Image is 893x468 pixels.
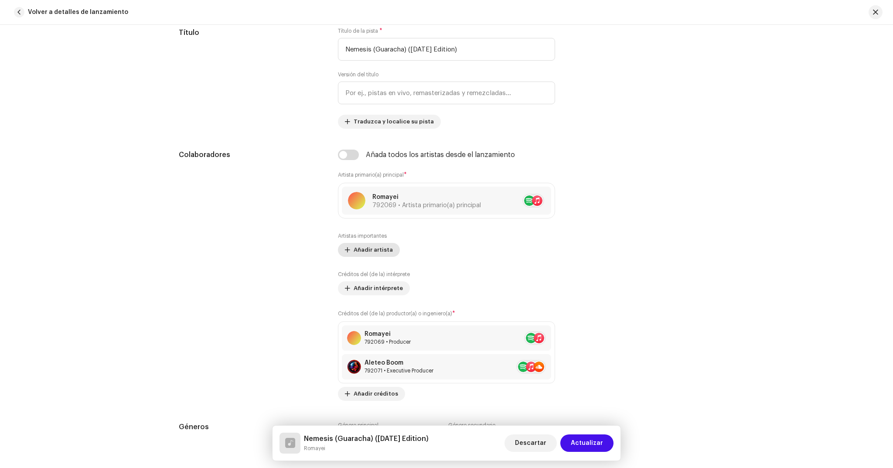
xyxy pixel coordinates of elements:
[338,422,378,429] label: Género principal
[347,360,361,374] img: 5907da07-2b27-43d0-8e76-763e3aaf62e5
[338,71,378,78] label: Versión del título
[338,232,387,239] label: Artistas importantes
[338,82,555,104] input: Por ej., pistas en vivo, remasterizadas y remezcladas...
[338,243,400,257] button: Añadir artista
[365,331,411,338] div: Romayei
[338,271,410,278] label: Créditos del (de la) intérprete
[338,311,452,316] small: Créditos del (de la) productor(a) o ingeniero(a)
[372,202,481,208] span: 792069 • Artista primario(a) principal
[354,280,403,297] span: Añadir intérprete
[338,38,555,61] input: Ingrese el nombre de la pista
[366,151,515,158] div: Añada todos los artistas desde el lanzamiento
[179,27,324,38] h5: Título
[365,359,433,366] div: Aleteo Boom
[448,422,495,429] label: Género secundario
[372,193,481,202] p: Romayei
[338,387,405,401] button: Añadir créditos
[338,115,441,129] button: Traduzca y localice su pista
[365,367,433,374] div: Executive Producer
[365,338,411,345] div: Producer
[179,150,324,160] h5: Colaboradores
[338,27,382,34] label: Título de la pista
[179,422,324,432] h5: Géneros
[354,241,393,259] span: Añadir artista
[338,172,404,178] small: Artista primario(a) principal
[354,113,434,130] span: Traduzca y localice su pista
[354,385,398,403] span: Añadir créditos
[338,281,410,295] button: Añadir intérprete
